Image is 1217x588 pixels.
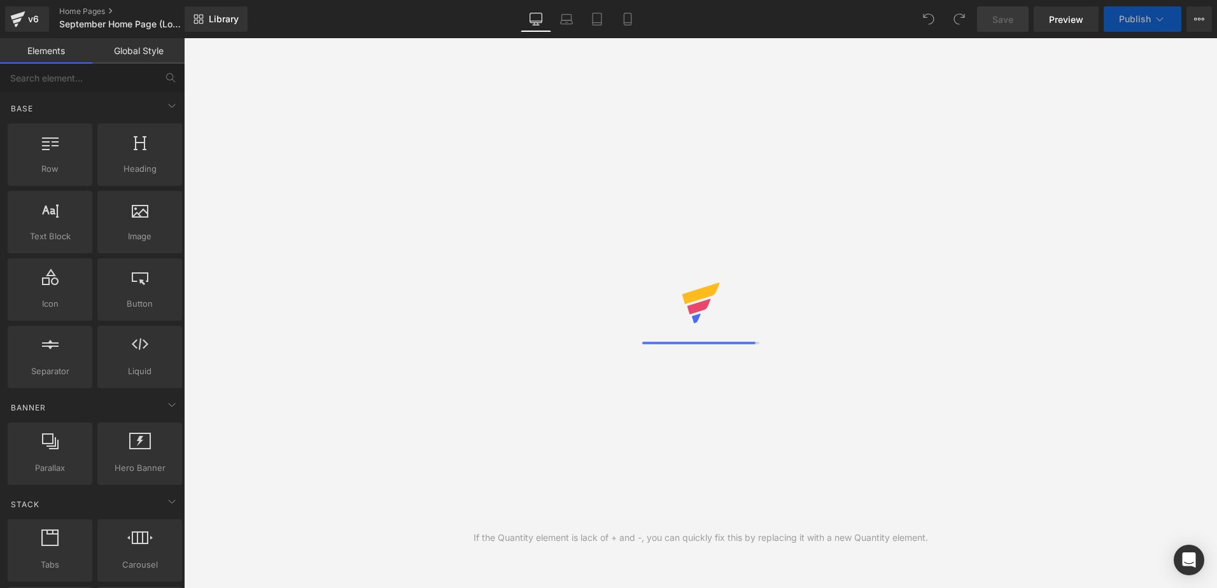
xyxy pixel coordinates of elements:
span: Text Block [11,230,88,243]
span: Tabs [11,558,88,571]
div: Open Intercom Messenger [1174,545,1204,575]
a: Mobile [612,6,643,32]
button: More [1186,6,1212,32]
span: Image [101,230,178,243]
a: Laptop [551,6,582,32]
span: Hero Banner [101,461,178,475]
a: Tablet [582,6,612,32]
a: Preview [1034,6,1099,32]
a: Desktop [521,6,551,32]
span: Library [209,13,239,25]
span: Heading [101,162,178,176]
button: Undo [916,6,941,32]
span: Icon [11,297,88,311]
a: Home Pages [59,6,206,17]
button: Publish [1104,6,1181,32]
a: Global Style [92,38,185,64]
span: Publish [1119,14,1151,24]
div: v6 [25,11,41,27]
span: Row [11,162,88,176]
div: If the Quantity element is lack of + and -, you can quickly fix this by replacing it with a new Q... [474,531,928,545]
button: Redo [946,6,972,32]
span: Button [101,297,178,311]
span: Liquid [101,365,178,378]
span: Base [10,102,34,115]
span: Stack [10,498,41,510]
span: Parallax [11,461,88,475]
span: Separator [11,365,88,378]
span: Banner [10,402,47,414]
span: Save [992,13,1013,26]
a: New Library [185,6,248,32]
span: Carousel [101,558,178,571]
span: September Home Page (Lotion &amp; Wash Launch) [59,19,181,29]
a: v6 [5,6,49,32]
span: Preview [1049,13,1083,26]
